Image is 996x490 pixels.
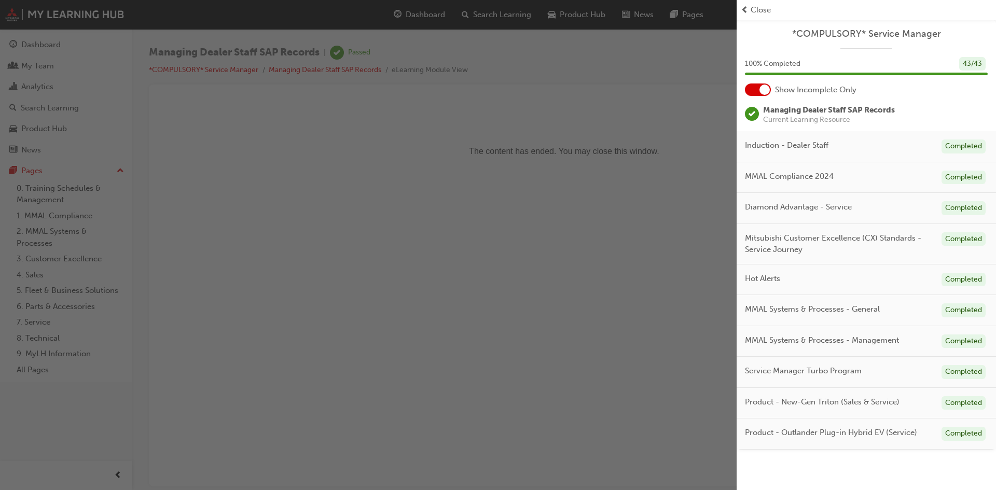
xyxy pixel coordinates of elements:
div: Completed [942,334,986,348]
span: Service Manager Turbo Program [745,365,862,377]
div: Completed [942,365,986,379]
div: Completed [942,273,986,287]
span: MMAL Systems & Processes - General [745,303,880,315]
span: learningRecordVerb_PASS-icon [745,107,759,121]
span: Mitsubishi Customer Excellence (CX) Standards - Service Journey [745,232,933,256]
div: Completed [942,171,986,185]
span: Hot Alerts [745,273,780,285]
p: The content has ended. You may close this window. [4,8,810,55]
span: Managing Dealer Staff SAP Records [763,105,895,115]
span: Product - New-Gen Triton (Sales & Service) [745,396,900,408]
div: 43 / 43 [959,57,986,71]
a: *COMPULSORY* Service Manager [745,28,988,40]
div: Completed [942,232,986,246]
span: Show Incomplete Only [775,84,856,96]
div: Completed [942,139,986,153]
span: MMAL Compliance 2024 [745,171,834,183]
span: 100 % Completed [745,58,800,70]
span: Induction - Dealer Staff [745,139,828,151]
div: Completed [942,303,986,317]
div: Completed [942,427,986,441]
div: Completed [942,396,986,410]
button: prev-iconClose [741,4,992,16]
span: Close [751,4,771,16]
span: MMAL Systems & Processes - Management [745,334,899,346]
span: prev-icon [741,4,749,16]
div: Completed [942,201,986,215]
span: Product - Outlander Plug-in Hybrid EV (Service) [745,427,917,439]
span: Diamond Advantage - Service [745,201,852,213]
span: Current Learning Resource [763,116,895,123]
